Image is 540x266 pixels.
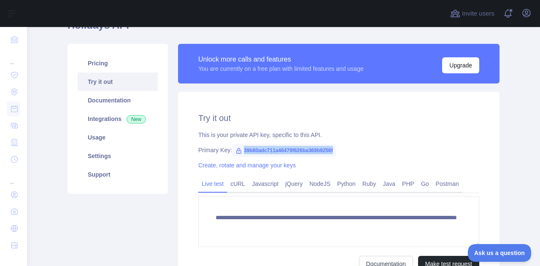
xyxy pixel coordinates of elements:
[78,165,158,184] a: Support
[448,7,496,20] button: Invite users
[198,177,227,191] a: Live test
[442,57,479,73] button: Upgrade
[78,147,158,165] a: Settings
[334,177,359,191] a: Python
[399,177,418,191] a: PHP
[78,128,158,147] a: Usage
[78,73,158,91] a: Try it out
[227,177,248,191] a: cURL
[198,54,364,64] div: Unlock more calls and features
[462,9,494,19] span: Invite users
[127,115,146,124] span: New
[432,177,462,191] a: Postman
[7,169,20,185] div: ...
[468,244,532,262] iframe: Toggle Customer Support
[232,144,336,157] span: 39b80adc711a46479f626ba369b9256f
[380,177,399,191] a: Java
[7,49,20,66] div: ...
[418,177,432,191] a: Go
[78,91,158,110] a: Documentation
[78,110,158,128] a: Integrations New
[67,19,499,39] h1: Holidays API
[78,54,158,73] a: Pricing
[248,177,282,191] a: Javascript
[198,131,479,139] div: This is your private API key, specific to this API.
[198,64,364,73] div: You are currently on a free plan with limited features and usage
[198,112,479,124] h2: Try it out
[306,177,334,191] a: NodeJS
[282,177,306,191] a: jQuery
[359,177,380,191] a: Ruby
[198,146,479,154] div: Primary Key:
[198,162,296,169] a: Create, rotate and manage your keys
